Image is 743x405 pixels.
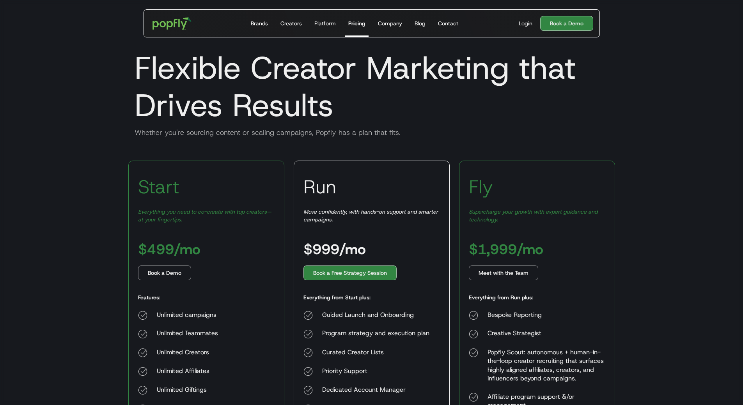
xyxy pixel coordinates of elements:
div: Contact [438,19,458,27]
a: Login [516,19,536,27]
a: home [147,12,197,35]
div: Popfly Scout: autonomous + human-in-the-loop creator recruiting that surfaces highly aligned affi... [488,348,605,383]
div: Pricing [348,19,365,27]
div: Book a Free Strategy Session [313,269,387,277]
a: Company [375,10,405,37]
h3: $999/mo [303,242,366,256]
a: Book a Demo [540,16,593,31]
div: Bespoke Reporting [488,311,605,320]
a: Book a Demo [138,265,191,280]
div: Creative Strategist [488,329,605,339]
div: Unlimited Affiliates [157,367,228,376]
div: Creators [280,19,302,27]
h3: Run [303,175,336,198]
div: Unlimited Teammates [157,329,228,339]
h3: $1,999/mo [469,242,543,256]
div: Meet with the Team [479,269,528,277]
div: Login [519,19,532,27]
em: Move confidently, with hands-on support and smarter campaigns. [303,208,438,223]
div: Guided Launch and Onboarding [322,311,429,320]
h5: Everything from Start plus: [303,294,371,301]
a: Meet with the Team [469,265,538,280]
a: Contact [435,10,461,37]
h3: $499/mo [138,242,200,256]
div: Platform [314,19,336,27]
a: Creators [277,10,305,37]
a: Book a Free Strategy Session [303,265,397,280]
div: Blog [415,19,426,27]
h3: Fly [469,175,493,198]
div: Company [378,19,402,27]
a: Platform [311,10,339,37]
h3: Start [138,175,179,198]
a: Pricing [345,10,369,37]
div: Unlimited Creators [157,348,228,357]
div: Priority Support [322,367,429,376]
em: Everything you need to co-create with top creators—at your fingertips. [138,208,271,223]
em: Supercharge your growth with expert guidance and technology. [469,208,598,223]
div: Whether you're sourcing content or scaling campaigns, Popfly has a plan that fits. [128,128,615,137]
div: Program strategy and execution plan [322,329,429,339]
div: Unlimited Giftings [157,386,228,395]
h5: Everything from Run plus: [469,294,533,301]
div: Book a Demo [148,269,181,277]
div: Dedicated Account Manager [322,386,429,395]
a: Blog [411,10,429,37]
div: Unlimited campaigns [157,311,228,320]
div: Brands [251,19,268,27]
h5: Features: [138,294,160,301]
a: Brands [248,10,271,37]
h1: Flexible Creator Marketing that Drives Results [128,49,615,124]
div: Curated Creator Lists [322,348,429,357]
